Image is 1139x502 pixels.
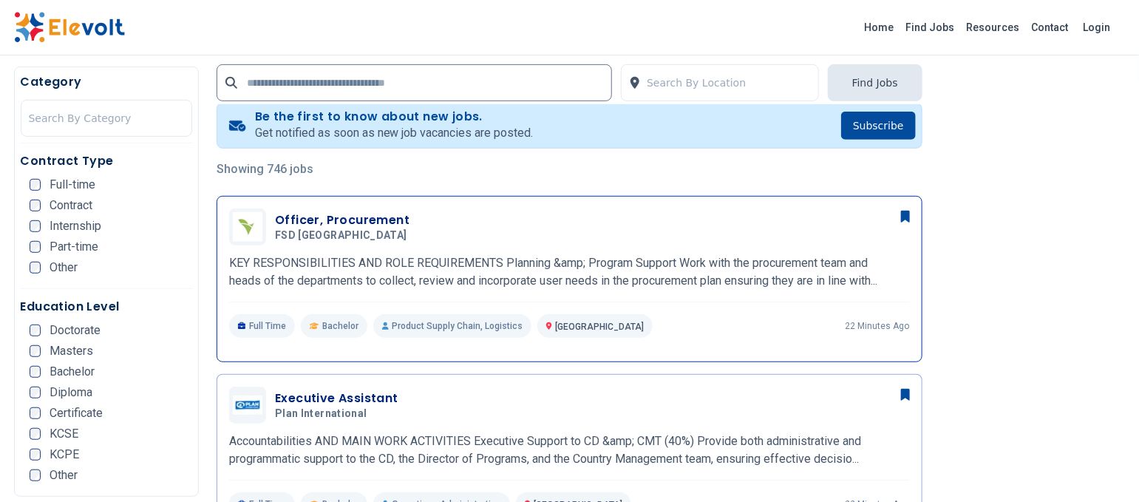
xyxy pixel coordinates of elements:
[30,387,41,398] input: Diploma
[50,262,78,274] span: Other
[1065,431,1139,502] iframe: Chat Widget
[275,390,398,407] h3: Executive Assistant
[229,208,910,338] a: FSD AfricaOfficer, ProcurementFSD [GEOGRAPHIC_DATA]KEY RESPONSIBILITIES AND ROLE REQUIREMENTS Pla...
[21,298,193,316] h5: Education Level
[50,345,93,357] span: Masters
[275,229,407,242] span: FSD [GEOGRAPHIC_DATA]
[14,12,125,43] img: Elevolt
[30,428,41,440] input: KCSE
[373,314,531,338] p: Product Supply Chain, Logistics
[841,112,916,140] button: Subscribe
[229,433,910,468] p: Accountabilities AND MAIN WORK ACTIVITIES Executive Support to CD &amp; CMT (40%) Provide both ad...
[961,16,1026,39] a: Resources
[30,262,41,274] input: Other
[828,64,922,101] button: Find Jobs
[50,220,101,232] span: Internship
[275,407,367,421] span: Plan International
[50,200,92,211] span: Contract
[30,200,41,211] input: Contract
[50,325,101,336] span: Doctorate
[50,366,95,378] span: Bachelor
[50,428,78,440] span: KCSE
[233,212,262,242] img: FSD Africa
[30,366,41,378] input: Bachelor
[229,314,295,338] p: Full Time
[859,16,900,39] a: Home
[255,124,534,142] p: Get notified as soon as new job vacancies are posted.
[50,179,95,191] span: Full-time
[217,160,922,178] p: Showing 746 jobs
[30,179,41,191] input: Full-time
[30,241,41,253] input: Part-time
[50,387,92,398] span: Diploma
[21,73,193,91] h5: Category
[275,211,412,229] h3: Officer, Procurement
[255,109,534,124] h4: Be the first to know about new jobs.
[50,469,78,481] span: Other
[233,396,262,415] img: Plan International
[846,320,910,332] p: 22 minutes ago
[229,254,910,290] p: KEY RESPONSIBILITIES AND ROLE REQUIREMENTS Planning &amp; Program Support Work with the procureme...
[555,322,644,332] span: [GEOGRAPHIC_DATA]
[30,345,41,357] input: Masters
[30,469,41,481] input: Other
[50,407,103,419] span: Certificate
[30,325,41,336] input: Doctorate
[322,320,358,332] span: Bachelor
[30,407,41,419] input: Certificate
[30,449,41,461] input: KCPE
[900,16,961,39] a: Find Jobs
[30,220,41,232] input: Internship
[21,152,193,170] h5: Contract Type
[50,449,79,461] span: KCPE
[50,241,98,253] span: Part-time
[1026,16,1075,39] a: Contact
[1075,13,1120,42] a: Login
